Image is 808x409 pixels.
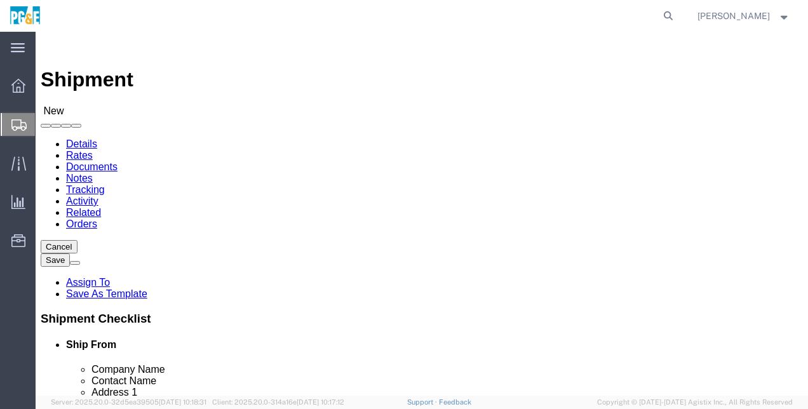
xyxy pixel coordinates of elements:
[697,8,791,23] button: [PERSON_NAME]
[697,9,770,23] span: Rahsaan Carson
[159,398,206,406] span: [DATE] 10:18:31
[212,398,344,406] span: Client: 2025.20.0-314a16e
[597,397,793,408] span: Copyright © [DATE]-[DATE] Agistix Inc., All Rights Reserved
[9,6,41,25] img: logo
[407,398,439,406] a: Support
[51,398,206,406] span: Server: 2025.20.0-32d5ea39505
[297,398,344,406] span: [DATE] 10:17:12
[439,398,471,406] a: Feedback
[36,32,808,396] iframe: FS Legacy Container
